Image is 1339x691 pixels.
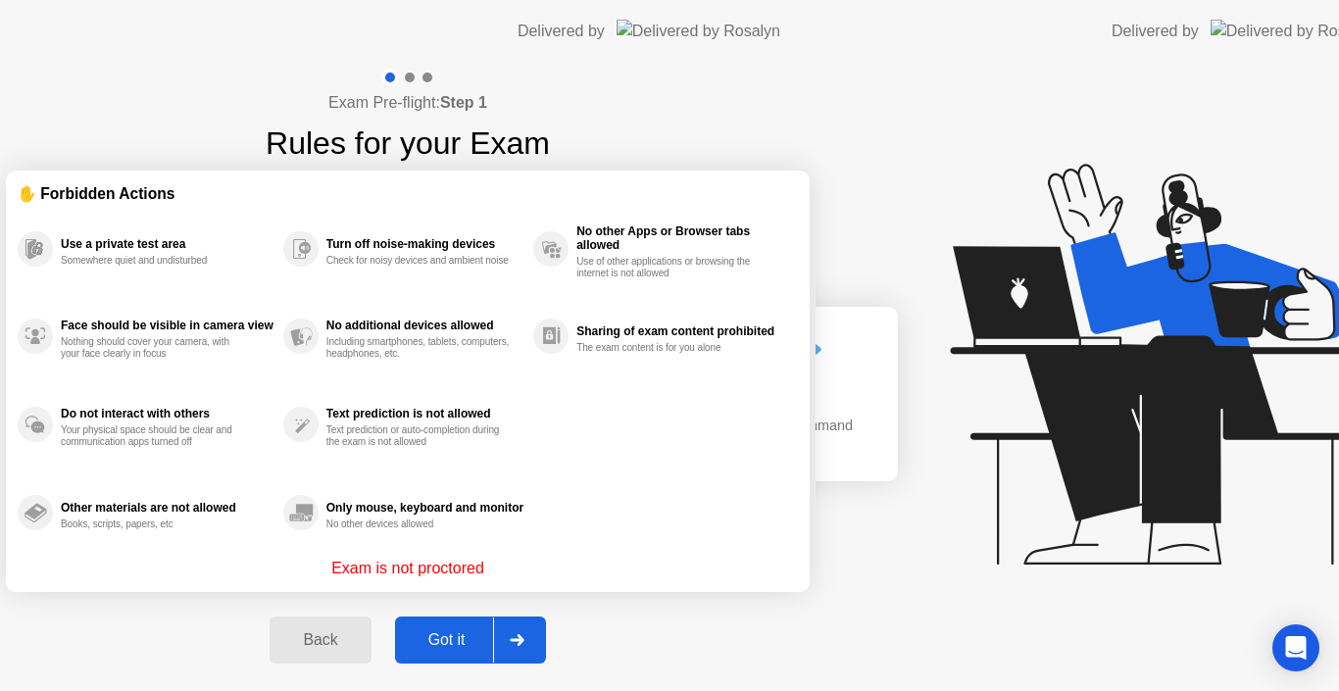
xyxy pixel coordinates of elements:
[518,20,605,43] div: Delivered by
[61,336,246,360] div: Nothing should cover your camera, with your face clearly in focus
[576,342,762,354] div: The exam content is for you alone
[61,518,246,530] div: Books, scripts, papers, etc
[326,407,523,420] div: Text prediction is not allowed
[328,91,487,115] h4: Exam Pre-flight:
[61,319,273,332] div: Face should be visible in camera view
[61,237,273,251] div: Use a private test area
[576,224,788,252] div: No other Apps or Browser tabs allowed
[326,501,523,515] div: Only mouse, keyboard and monitor
[61,407,273,420] div: Do not interact with others
[395,617,546,664] button: Got it
[266,120,550,167] h1: Rules for your Exam
[326,336,512,360] div: Including smartphones, tablets, computers, headphones, etc.
[1272,624,1319,671] div: Open Intercom Messenger
[576,324,788,338] div: Sharing of exam content prohibited
[18,182,798,205] div: ✋ Forbidden Actions
[326,518,512,530] div: No other devices allowed
[576,256,762,279] div: Use of other applications or browsing the internet is not allowed
[61,424,246,448] div: Your physical space should be clear and communication apps turned off
[270,617,371,664] button: Back
[440,94,487,111] b: Step 1
[326,424,512,448] div: Text prediction or auto-completion during the exam is not allowed
[326,237,523,251] div: Turn off noise-making devices
[275,631,365,649] div: Back
[326,255,512,267] div: Check for noisy devices and ambient noise
[61,255,246,267] div: Somewhere quiet and undisturbed
[1112,20,1199,43] div: Delivered by
[401,631,493,649] div: Got it
[617,20,780,42] img: Delivered by Rosalyn
[61,501,273,515] div: Other materials are not allowed
[331,557,484,580] p: Exam is not proctored
[326,319,523,332] div: No additional devices allowed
